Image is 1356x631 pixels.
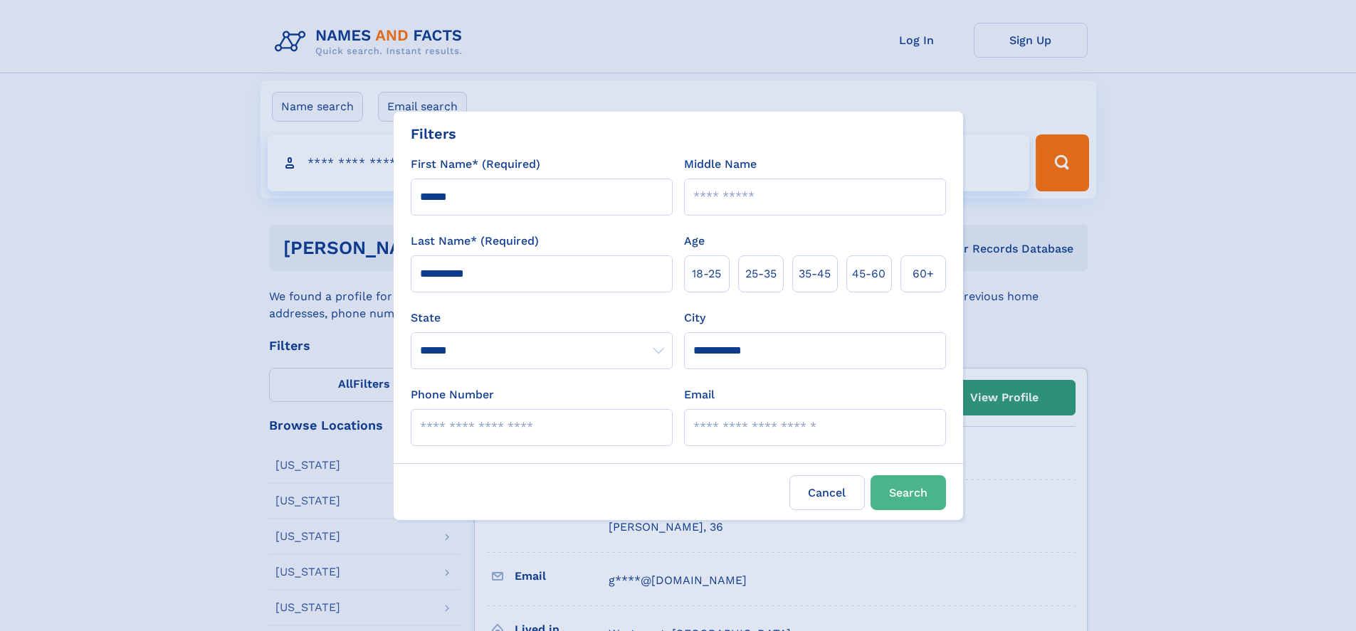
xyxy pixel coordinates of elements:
button: Search [871,475,946,510]
span: 35‑45 [799,265,831,282]
span: 18‑25 [692,265,721,282]
span: 25‑35 [745,265,777,282]
span: 45‑60 [852,265,885,282]
label: First Name* (Required) [411,156,540,173]
span: 60+ [913,265,934,282]
label: Email [684,386,715,403]
label: Cancel [789,475,865,510]
label: Age [684,233,705,250]
label: Middle Name [684,156,757,173]
label: Last Name* (Required) [411,233,539,250]
label: Phone Number [411,386,494,403]
label: City [684,309,705,327]
label: State [411,309,673,327]
div: Filters [411,123,456,144]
